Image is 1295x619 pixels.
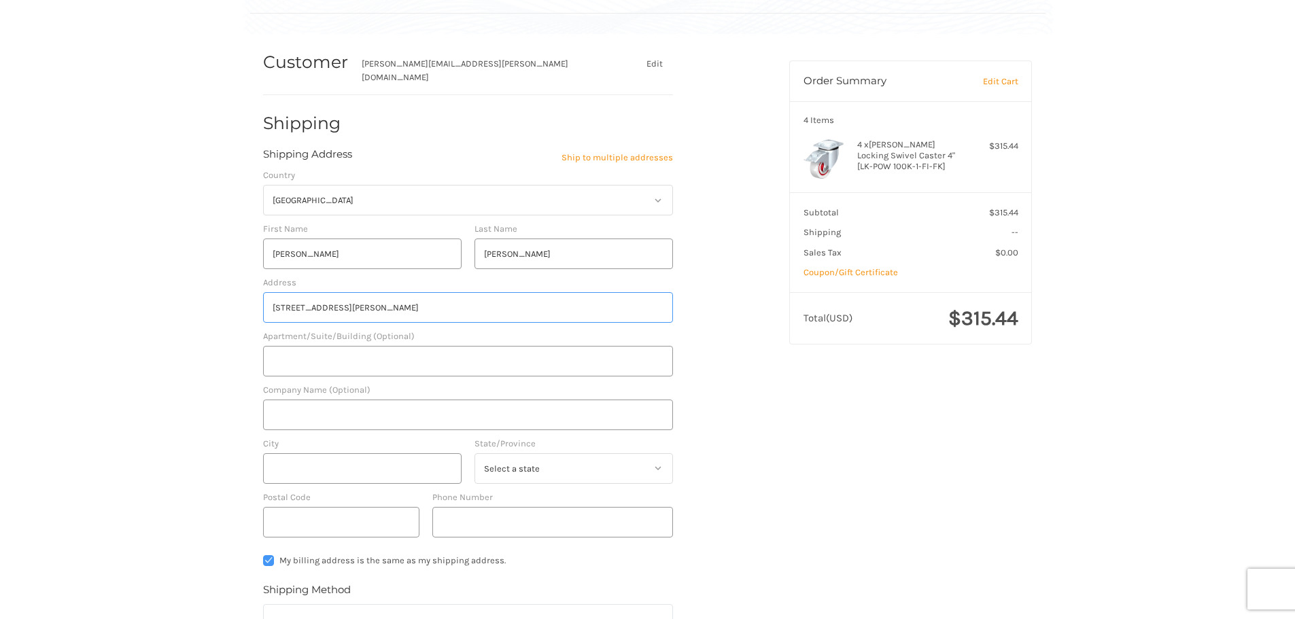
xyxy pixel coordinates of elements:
[474,222,673,236] label: Last Name
[373,331,415,341] small: (Optional)
[804,312,852,324] span: Total (USD)
[362,57,610,84] div: [PERSON_NAME][EMAIL_ADDRESS][PERSON_NAME][DOMAIN_NAME]
[263,113,343,134] h2: Shipping
[263,582,351,604] legend: Shipping Method
[804,75,954,88] h3: Order Summary
[562,151,673,164] a: Ship to multiple addresses
[804,115,1018,126] h3: 4 Items
[1012,227,1018,237] span: --
[263,491,419,504] label: Postal Code
[263,437,462,450] label: City
[263,52,348,73] h2: Customer
[995,247,1018,258] span: $0.00
[474,437,673,450] label: State/Province
[804,247,842,258] span: Sales Tax
[263,383,673,397] label: Company Name
[965,139,1018,153] div: $315.44
[804,267,898,277] a: Coupon/Gift Certificate
[263,276,673,289] label: Address
[804,207,839,217] span: Subtotal
[263,147,352,169] legend: Shipping Address
[636,54,673,73] button: Edit
[432,491,673,504] label: Phone Number
[263,222,462,236] label: First Name
[263,169,673,182] label: Country
[263,330,673,343] label: Apartment/Suite/Building
[857,139,961,173] h4: 4 x [PERSON_NAME] Locking Swivel Caster 4" [LK-POW 100K-1-FI-FK]
[954,75,1018,88] a: Edit Cart
[948,306,1018,330] span: $315.44
[989,207,1018,217] span: $315.44
[263,555,673,566] label: My billing address is the same as my shipping address.
[804,227,841,237] span: Shipping
[329,385,370,395] small: (Optional)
